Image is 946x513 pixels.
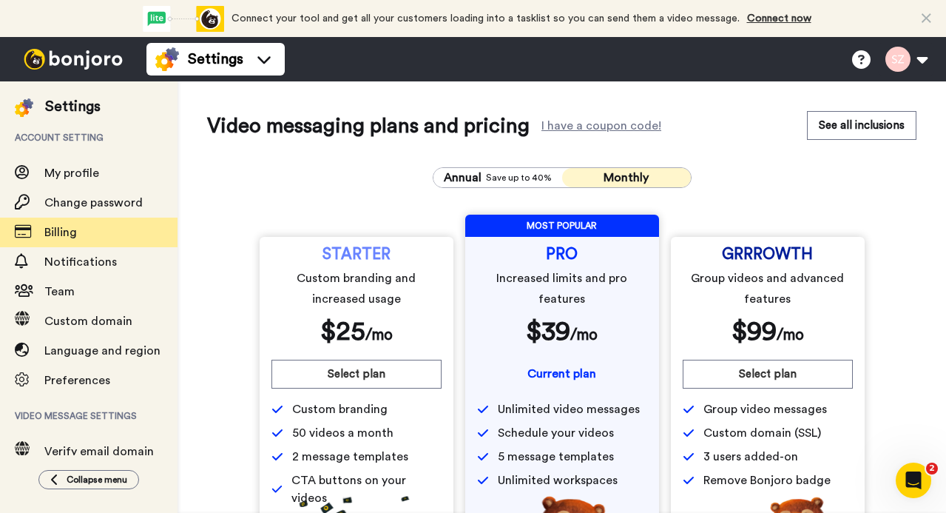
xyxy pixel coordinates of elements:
button: Collapse menu [38,470,139,489]
span: /mo [365,327,393,343]
span: Group video messages [703,400,827,418]
span: GRRROWTH [722,249,813,261]
span: STARTER [322,249,391,261]
span: Annual [444,169,482,187]
div: animation [143,6,224,32]
span: Billing [44,227,77,238]
span: Collapse menu [67,474,127,486]
span: 5 message templates [498,448,614,466]
span: 2 [926,463,938,475]
span: 3 users added-on [703,448,798,466]
span: Language and region [44,345,161,357]
a: Connect now [747,13,811,24]
span: Schedule your videos [498,424,614,442]
span: Video messaging plans and pricing [207,111,530,141]
span: Unlimited video messages [498,400,640,418]
span: Custom branding and increased usage [274,268,439,309]
span: Custom domain [44,315,132,327]
span: /mo [570,327,598,343]
span: Current plan [527,368,596,380]
span: My profile [44,167,99,179]
span: MOST POPULAR [465,215,659,237]
span: Monthly [604,172,649,184]
span: Group videos and advanced features [685,268,850,309]
span: Connect your tool and get all your customers loading into a tasklist so you can send them a video... [232,13,740,24]
span: Unlimited workspaces [498,472,618,489]
img: settings-colored.svg [155,47,179,71]
span: Remove Bonjoro badge [703,472,831,489]
img: bj-logo-header-white.svg [18,49,129,70]
button: Monthly [562,168,691,187]
span: $ 39 [526,318,570,345]
span: Save up to 40% [486,172,552,184]
span: PRO [546,249,578,261]
span: Team [44,286,75,298]
div: Settings [45,96,101,117]
span: 2 message templates [292,448,408,466]
span: CTA buttons on your videos [291,472,441,507]
span: Preferences [44,375,110,386]
span: Notifications [44,256,117,268]
span: Custom branding [292,400,388,418]
span: $ 99 [732,318,777,345]
iframe: Intercom live chat [896,463,931,498]
img: settings-colored.svg [15,98,33,117]
button: Select plan [271,360,442,389]
span: /mo [777,327,804,343]
button: AnnualSave up to 40% [433,168,562,187]
span: Custom domain (SSL) [703,424,821,442]
span: 50 videos a month [292,424,393,442]
span: Verify email domain [44,446,154,457]
div: I have a coupon code! [541,121,661,130]
span: $ 25 [320,318,365,345]
button: Select plan [683,360,853,389]
span: Settings [188,49,243,70]
span: Increased limits and pro features [479,268,644,309]
span: Change password [44,197,143,209]
button: See all inclusions [807,111,916,140]
a: See all inclusions [807,111,916,141]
